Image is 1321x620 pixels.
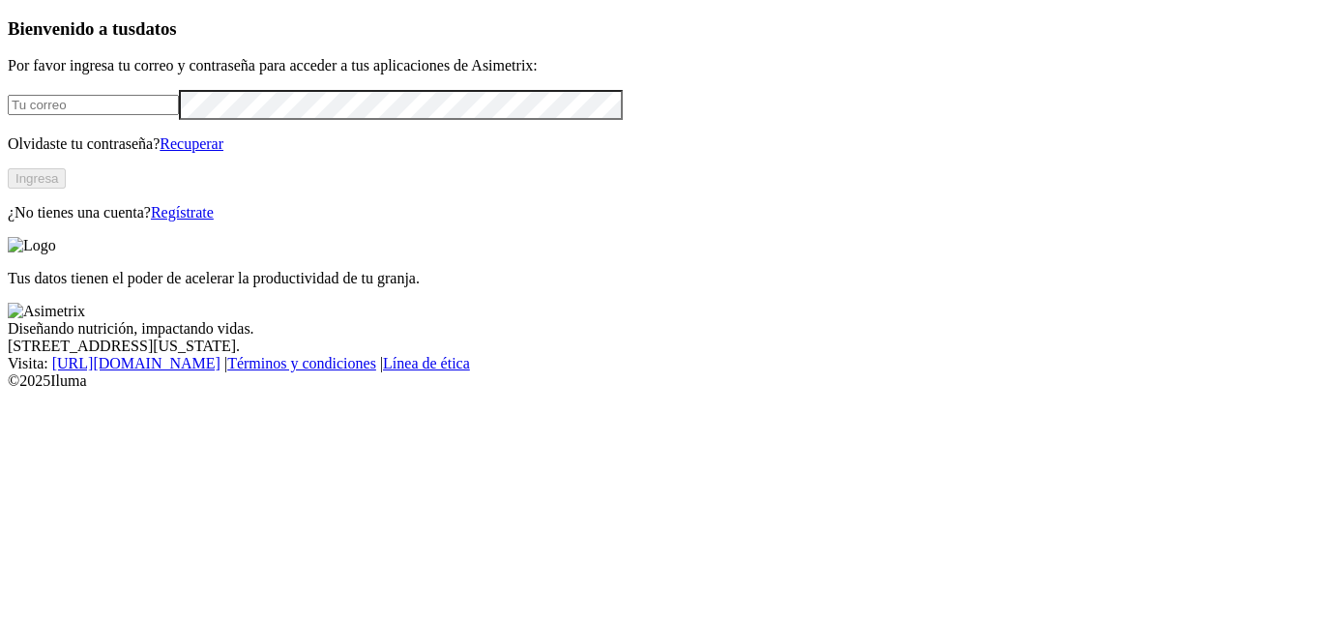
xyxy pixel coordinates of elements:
img: Asimetrix [8,303,85,320]
button: Ingresa [8,168,66,189]
a: Línea de ética [383,355,470,371]
span: datos [135,18,177,39]
p: Por favor ingresa tu correo y contraseña para acceder a tus aplicaciones de Asimetrix: [8,57,1313,74]
div: [STREET_ADDRESS][US_STATE]. [8,338,1313,355]
input: Tu correo [8,95,179,115]
div: Visita : | | [8,355,1313,372]
a: Regístrate [151,204,214,221]
p: Olvidaste tu contraseña? [8,135,1313,153]
a: Términos y condiciones [227,355,376,371]
p: Tus datos tienen el poder de acelerar la productividad de tu granja. [8,270,1313,287]
div: © 2025 Iluma [8,372,1313,390]
p: ¿No tienes una cuenta? [8,204,1313,221]
h3: Bienvenido a tus [8,18,1313,40]
div: Diseñando nutrición, impactando vidas. [8,320,1313,338]
a: [URL][DOMAIN_NAME] [52,355,220,371]
img: Logo [8,237,56,254]
a: Recuperar [160,135,223,152]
